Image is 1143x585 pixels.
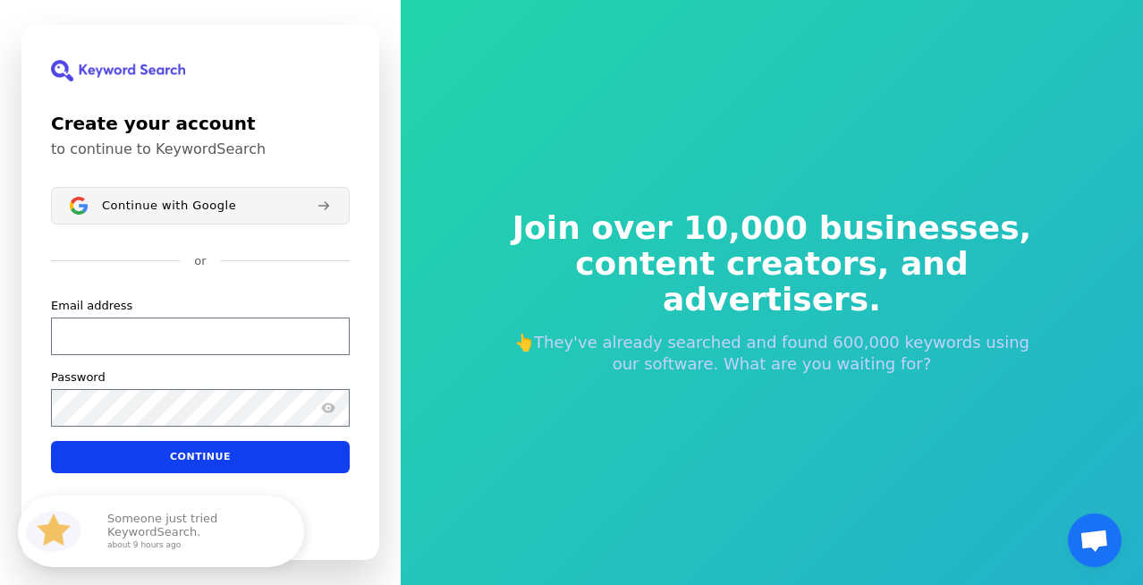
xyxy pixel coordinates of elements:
[51,140,350,158] p: to continue to KeywordSearch
[51,187,350,225] button: Sign in with GoogleContinue with Google
[70,197,88,215] img: Sign in with Google
[194,253,206,269] p: or
[21,499,86,564] img: HubSpot
[317,397,339,419] button: Show password
[51,369,106,386] label: Password
[51,60,185,81] img: KeywordSearch
[102,199,236,213] span: Continue with Google
[500,246,1044,318] span: content creators, and advertisers.
[1068,513,1122,567] a: Open chat
[107,541,281,550] small: about 9 hours ago
[107,513,286,549] p: Someone just tried KeywordSearch.
[51,441,350,473] button: Continue
[51,110,350,137] h1: Create your account
[500,210,1044,246] span: Join over 10,000 businesses,
[500,332,1044,375] p: 👆They've already searched and found 600,000 keywords using our software. What are you waiting for?
[51,298,132,314] label: Email address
